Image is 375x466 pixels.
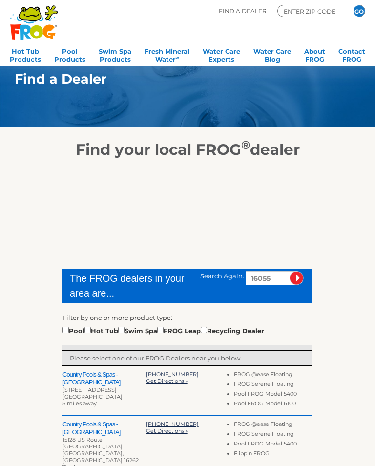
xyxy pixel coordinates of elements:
[219,5,267,17] p: Find A Dealer
[234,430,312,440] li: FROG Serene Floating
[234,450,312,460] li: Flippin FROG
[62,325,264,336] div: Pool Hot Tub Swim Spa FROG Leap Recycling Dealer
[146,378,188,384] a: Get Directions »
[234,381,312,390] li: FROG Serene Floating
[290,271,304,285] input: Submit
[304,44,325,64] a: AboutFROG
[15,71,337,86] h1: Find a Dealer
[234,421,312,430] li: FROG @ease Floating
[283,7,341,16] input: Zip Code Form
[146,427,188,434] a: Get Directions »
[62,393,146,400] div: [GEOGRAPHIC_DATA]
[99,44,131,64] a: Swim SpaProducts
[234,400,312,410] li: Pool FROG Model 6100
[338,44,365,64] a: ContactFROG
[203,44,240,64] a: Water CareExperts
[176,55,179,60] sup: ∞
[62,313,172,322] label: Filter by one or more product type:
[146,421,199,427] a: [PHONE_NUMBER]
[10,44,41,64] a: Hot TubProducts
[62,400,97,407] span: 5 miles away
[241,138,250,152] sup: ®
[70,353,305,363] p: Please select one of our FROG Dealers near you below.
[62,421,146,436] h2: Country Pools & Spas - [GEOGRAPHIC_DATA]
[253,44,291,64] a: Water CareBlog
[354,5,365,17] input: GO
[234,440,312,450] li: Pool FROG Model 5400
[70,271,191,300] div: The FROG dealers in your area are...
[54,44,85,64] a: PoolProducts
[145,44,189,64] a: Fresh MineralWater∞
[62,436,146,450] div: 15128 US Route [GEOGRAPHIC_DATA]
[62,386,146,393] div: [STREET_ADDRESS]
[234,371,312,381] li: FROG @ease Floating
[62,450,146,464] div: [GEOGRAPHIC_DATA], [GEOGRAPHIC_DATA] 16262
[234,390,312,400] li: Pool FROG Model 5400
[200,272,244,280] span: Search Again:
[62,371,146,386] h2: Country Pools & Spas - [GEOGRAPHIC_DATA]
[146,371,199,378] a: [PHONE_NUMBER]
